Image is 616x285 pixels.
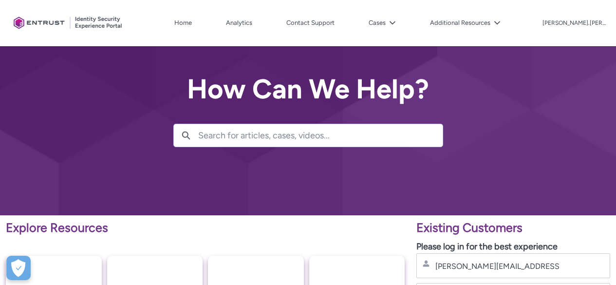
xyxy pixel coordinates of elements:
button: Cases [366,16,398,30]
div: Cookie Preferences [6,256,31,280]
button: Additional Resources [428,16,503,30]
input: Username [434,261,561,271]
p: Explore Resources [6,219,405,237]
h2: How Can We Help? [173,74,443,104]
input: Search for articles, cases, videos... [198,124,443,147]
a: Analytics, opens in new tab [224,16,255,30]
button: User Profile ketan.ghatode [542,18,606,27]
p: Existing Customers [416,219,610,237]
button: Open Preferences [6,256,31,280]
a: Home [172,16,194,30]
button: Search [174,124,198,147]
p: [PERSON_NAME].[PERSON_NAME] [542,20,606,27]
a: Contact Support [284,16,337,30]
p: Please log in for the best experience [416,240,610,253]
